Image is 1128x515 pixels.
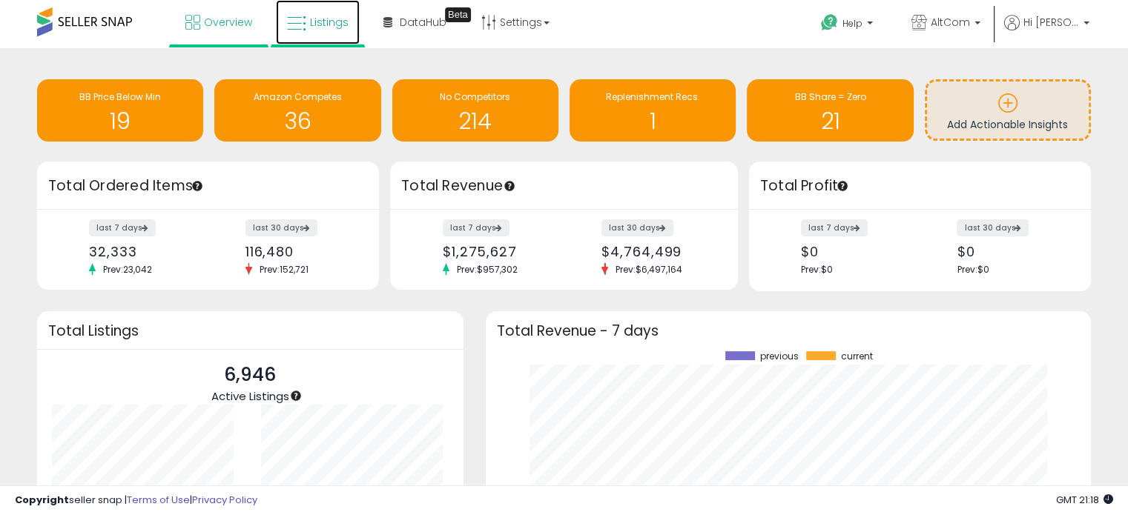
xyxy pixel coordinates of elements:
[254,90,342,103] span: Amazon Competes
[89,244,197,259] div: 32,333
[310,15,349,30] span: Listings
[931,15,970,30] span: AltCom
[15,494,257,508] div: seller snap | |
[842,17,863,30] span: Help
[801,219,868,236] label: last 7 days
[577,109,728,133] h1: 1
[601,244,712,259] div: $4,764,499
[957,244,1064,259] div: $0
[836,179,849,193] div: Tooltip anchor
[1004,15,1089,48] a: Hi [PERSON_NAME]
[801,263,833,276] span: Prev: $0
[747,79,913,142] a: BB Share = Zero 21
[820,13,839,32] i: Get Help
[841,351,873,362] span: current
[401,176,727,196] h3: Total Revenue
[211,361,289,389] p: 6,946
[127,493,190,507] a: Terms of Use
[211,388,289,404] span: Active Listings
[400,15,446,30] span: DataHub
[760,351,799,362] span: previous
[443,219,509,236] label: last 7 days
[15,493,69,507] strong: Copyright
[957,219,1029,236] label: last 30 days
[754,109,906,133] h1: 21
[1023,15,1079,30] span: Hi [PERSON_NAME]
[245,219,317,236] label: last 30 days
[191,179,204,193] div: Tooltip anchor
[96,263,159,276] span: Prev: 23,042
[957,263,989,276] span: Prev: $0
[392,79,558,142] a: No Competitors 214
[37,79,203,142] a: BB Price Below Min 19
[794,90,865,103] span: BB Share = Zero
[48,325,452,336] h3: Total Listings
[570,79,736,142] a: Replenishment Recs. 1
[503,179,516,193] div: Tooltip anchor
[801,244,908,259] div: $0
[947,117,1068,132] span: Add Actionable Insights
[601,219,673,236] label: last 30 days
[927,82,1089,139] a: Add Actionable Insights
[44,109,196,133] h1: 19
[809,2,888,48] a: Help
[606,90,700,103] span: Replenishment Recs.
[445,7,471,22] div: Tooltip anchor
[497,325,1080,336] h3: Total Revenue - 7 days
[608,263,690,276] span: Prev: $6,497,164
[449,263,525,276] span: Prev: $957,302
[245,244,353,259] div: 116,480
[400,109,551,133] h1: 214
[48,176,368,196] h3: Total Ordered Items
[252,263,316,276] span: Prev: 152,721
[1056,493,1113,507] span: 2025-10-10 21:18 GMT
[204,15,252,30] span: Overview
[440,90,510,103] span: No Competitors
[443,244,553,259] div: $1,275,627
[89,219,156,236] label: last 7 days
[79,90,161,103] span: BB Price Below Min
[222,109,373,133] h1: 36
[289,389,303,402] div: Tooltip anchor
[760,176,1080,196] h3: Total Profit
[192,493,257,507] a: Privacy Policy
[214,79,380,142] a: Amazon Competes 36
